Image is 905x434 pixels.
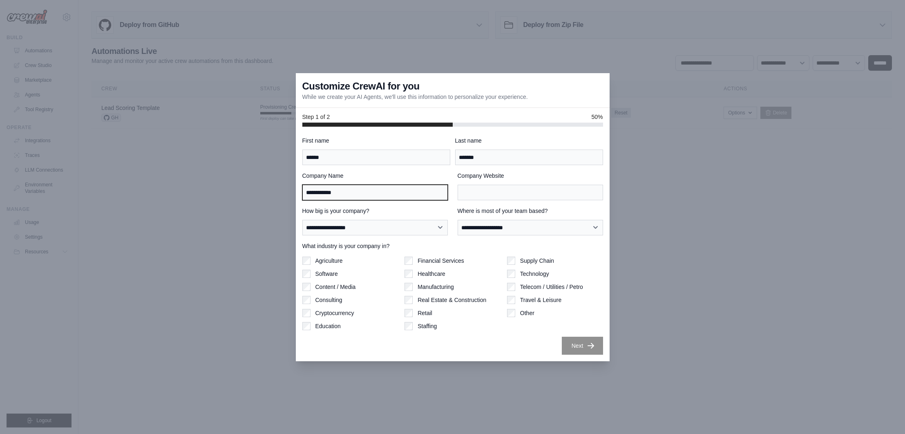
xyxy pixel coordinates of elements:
[455,136,603,145] label: Last name
[591,113,603,121] span: 50%
[315,309,354,317] label: Cryptocurrency
[302,242,603,250] label: What industry is your company in?
[864,395,905,434] iframe: Chat Widget
[418,283,454,291] label: Manufacturing
[315,322,341,330] label: Education
[315,270,338,278] label: Software
[302,93,528,101] p: While we create your AI Agents, we'll use this information to personalize your experience.
[302,113,330,121] span: Step 1 of 2
[458,172,603,180] label: Company Website
[418,296,486,304] label: Real Estate & Construction
[315,296,342,304] label: Consulting
[302,207,448,215] label: How big is your company?
[302,136,450,145] label: First name
[418,270,445,278] label: Healthcare
[315,257,343,265] label: Agriculture
[315,283,356,291] label: Content / Media
[302,172,448,180] label: Company Name
[418,257,464,265] label: Financial Services
[302,80,420,93] h3: Customize CrewAI for you
[458,207,603,215] label: Where is most of your team based?
[520,283,583,291] label: Telecom / Utilities / Petro
[520,257,554,265] label: Supply Chain
[562,337,603,355] button: Next
[520,296,561,304] label: Travel & Leisure
[520,270,549,278] label: Technology
[520,309,534,317] label: Other
[418,309,432,317] label: Retail
[418,322,437,330] label: Staffing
